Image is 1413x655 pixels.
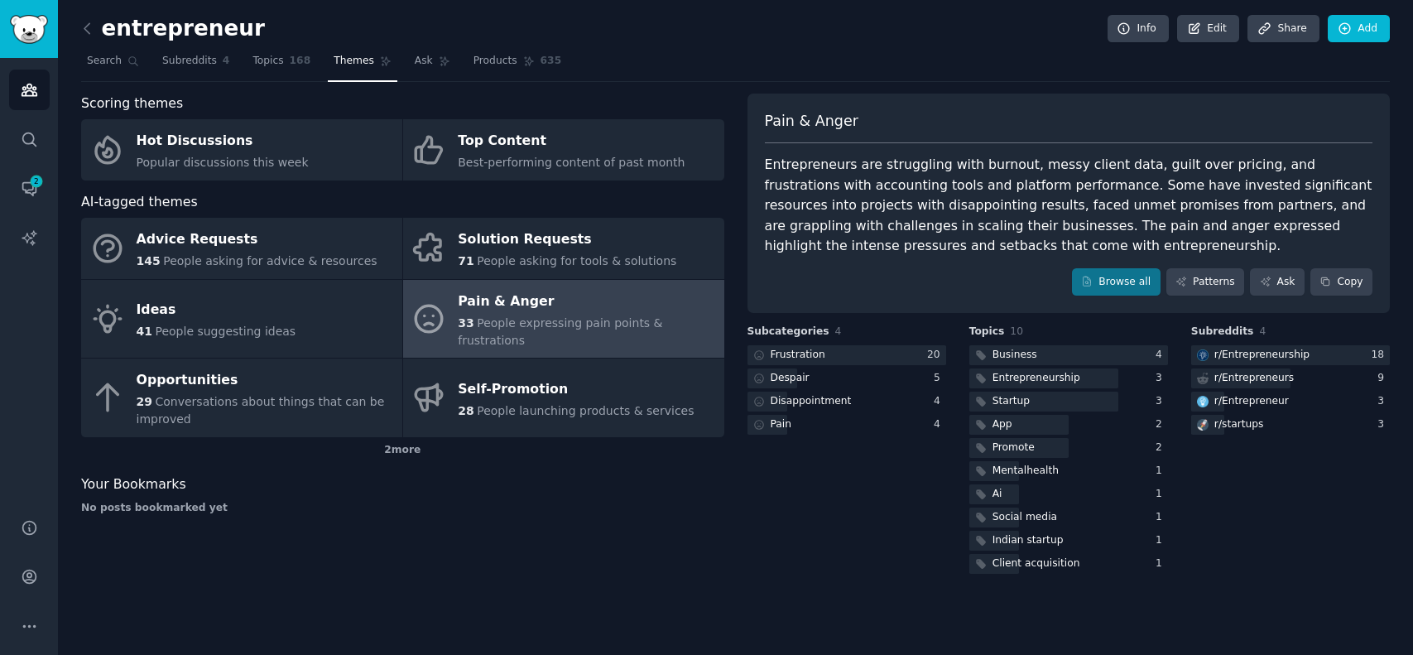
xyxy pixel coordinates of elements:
[1310,268,1372,296] button: Copy
[1156,464,1168,479] div: 1
[1156,533,1168,548] div: 1
[992,394,1030,409] div: Startup
[1156,417,1168,432] div: 2
[771,371,810,386] div: Despair
[1197,419,1209,431] img: startups
[1214,417,1264,432] div: r/ startups
[969,484,1168,505] a: Ai1
[81,359,402,437] a: Opportunities29Conversations about things that can be improved
[992,348,1037,363] div: Business
[223,54,230,69] span: 4
[137,128,309,155] div: Hot Discussions
[1214,348,1310,363] div: r/ Entrepreneurship
[162,54,217,69] span: Subreddits
[81,437,724,464] div: 2 more
[458,316,473,330] span: 33
[1371,348,1390,363] div: 18
[81,280,402,359] a: Ideas41People suggesting ideas
[163,254,377,267] span: People asking for advice & resources
[934,417,946,432] div: 4
[835,325,842,337] span: 4
[1072,268,1161,296] a: Browse all
[403,218,724,279] a: Solution Requests71People asking for tools & solutions
[1377,371,1390,386] div: 9
[992,510,1057,525] div: Social media
[458,227,676,253] div: Solution Requests
[247,48,316,82] a: Topics168
[765,155,1373,257] div: Entrepreneurs are struggling with burnout, messy client data, guilt over pricing, and frustration...
[934,394,946,409] div: 4
[81,501,724,516] div: No posts bookmarked yet
[155,325,296,338] span: People suggesting ideas
[81,48,145,82] a: Search
[334,54,374,69] span: Themes
[969,345,1168,366] a: Business4
[747,345,946,366] a: Frustration20
[137,325,152,338] span: 41
[992,533,1064,548] div: Indian startup
[1156,441,1168,455] div: 2
[1177,15,1239,43] a: Edit
[1191,345,1390,366] a: Entrepreneurshipr/Entrepreneurship18
[81,119,402,181] a: Hot DiscussionsPopular discussions this week
[403,359,724,437] a: Self-Promotion28People launching products & services
[992,487,1002,502] div: Ai
[87,54,122,69] span: Search
[137,395,152,408] span: 29
[403,280,724,359] a: Pain & Anger33People expressing pain points & frustrations
[992,441,1035,455] div: Promote
[992,371,1080,386] div: Entrepreneurship
[969,325,1005,340] span: Topics
[473,54,517,69] span: Products
[765,111,858,132] span: Pain & Anger
[81,192,198,213] span: AI-tagged themes
[992,556,1080,571] div: Client acquisition
[458,156,685,169] span: Best-performing content of past month
[1214,371,1294,386] div: r/ Entrepreneurs
[1377,394,1390,409] div: 3
[969,368,1168,389] a: Entrepreneurship3
[771,394,852,409] div: Disappointment
[29,176,44,187] span: 2
[1156,348,1168,363] div: 4
[927,348,946,363] div: 20
[1156,487,1168,502] div: 1
[81,218,402,279] a: Advice Requests145People asking for advice & resources
[1166,268,1244,296] a: Patterns
[1156,394,1168,409] div: 3
[1156,556,1168,571] div: 1
[1108,15,1169,43] a: Info
[1010,325,1023,337] span: 10
[9,168,50,209] a: 2
[992,417,1012,432] div: App
[969,531,1168,551] a: Indian startup1
[969,415,1168,436] a: App2
[458,376,694,402] div: Self-Promotion
[747,325,829,340] span: Subcategories
[468,48,567,82] a: Products635
[137,227,377,253] div: Advice Requests
[969,438,1168,459] a: Promote2
[415,54,433,69] span: Ask
[477,404,694,417] span: People launching products & services
[458,288,715,315] div: Pain & Anger
[1191,325,1254,340] span: Subreddits
[969,461,1168,482] a: Mentalhealth1
[1197,349,1209,361] img: Entrepreneurship
[137,395,385,426] span: Conversations about things that can be improved
[458,316,662,347] span: People expressing pain points & frustrations
[969,508,1168,528] a: Social media1
[458,128,685,155] div: Top Content
[458,404,473,417] span: 28
[290,54,311,69] span: 168
[541,54,562,69] span: 635
[747,415,946,436] a: Pain4
[458,254,473,267] span: 71
[1259,325,1266,337] span: 4
[1250,268,1305,296] a: Ask
[1156,371,1168,386] div: 3
[1214,394,1289,409] div: r/ Entrepreneur
[409,48,456,82] a: Ask
[1377,417,1390,432] div: 3
[747,368,946,389] a: Despair5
